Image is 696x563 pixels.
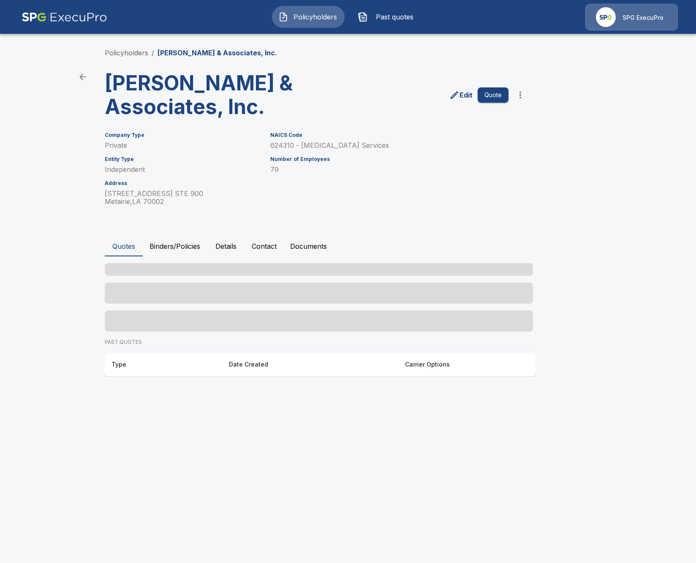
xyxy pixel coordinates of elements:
[22,4,107,30] img: AA Logo
[351,6,424,28] button: Past quotes IconPast quotes
[105,180,260,186] h6: Address
[105,338,536,346] p: PAST QUOTES
[105,353,222,377] th: Type
[105,353,536,377] table: responsive table
[105,236,591,256] div: policyholder tabs
[105,190,260,206] p: [STREET_ADDRESS] STE 900 Metairie , LA 70002
[105,48,277,58] nav: breadcrumb
[371,12,418,22] span: Past quotes
[448,88,474,102] a: edit
[512,87,529,103] button: more
[398,353,536,377] th: Carrier Options
[222,353,398,377] th: Date Created
[152,48,154,58] li: /
[283,236,334,256] button: Documents
[596,7,616,27] img: Agency Icon
[207,236,245,256] button: Details
[270,141,508,150] p: 624310 - [MEDICAL_DATA] Services
[74,68,91,85] a: back
[105,71,313,119] h3: [PERSON_NAME] & Associates, Inc.
[459,90,473,100] p: Edit
[358,12,368,22] img: Past quotes Icon
[105,166,260,174] p: Independent
[105,156,260,162] h6: Entity Type
[270,132,508,138] h6: NAICS Code
[478,87,508,103] button: Quote
[623,14,663,22] p: SPG ExecuPro
[245,236,283,256] button: Contact
[270,156,508,162] h6: Number of Employees
[105,141,260,150] p: Private
[105,236,143,256] button: Quotes
[105,49,148,57] a: Policyholders
[292,12,338,22] span: Policyholders
[278,12,288,22] img: Policyholders Icon
[270,166,508,174] p: 79
[585,4,678,30] a: Agency IconSPG ExecuPro
[105,132,260,138] h6: Company Type
[158,48,277,58] p: [PERSON_NAME] & Associates, Inc.
[143,236,207,256] button: Binders/Policies
[272,6,345,28] button: Policyholders IconPolicyholders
